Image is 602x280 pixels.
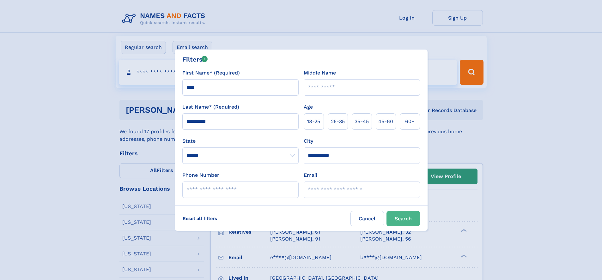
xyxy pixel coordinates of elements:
label: City [304,137,313,145]
label: State [182,137,299,145]
label: Age [304,103,313,111]
span: 60+ [405,118,415,125]
label: Last Name* (Required) [182,103,239,111]
span: 25‑35 [331,118,345,125]
label: First Name* (Required) [182,69,240,77]
label: Middle Name [304,69,336,77]
label: Email [304,171,317,179]
span: 35‑45 [355,118,369,125]
div: Filters [182,55,208,64]
label: Cancel [350,211,384,226]
button: Search [386,211,420,226]
label: Phone Number [182,171,219,179]
span: 45‑60 [378,118,393,125]
label: Reset all filters [179,211,221,226]
span: 18‑25 [307,118,320,125]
